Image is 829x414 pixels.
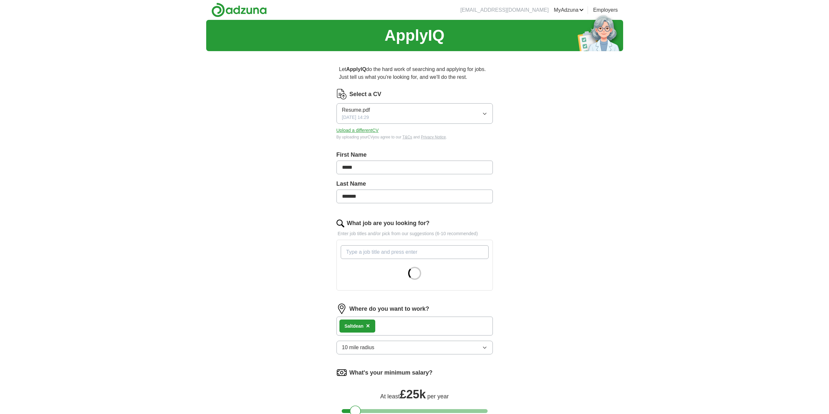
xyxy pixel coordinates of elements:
span: Resume.pdf [342,106,370,114]
button: 10 mile radius [336,341,493,354]
p: Enter job titles and/or pick from our suggestions (6-10 recommended) [336,230,493,237]
span: × [366,322,370,329]
div: Saltdean [345,323,364,330]
a: MyAdzuna [554,6,584,14]
a: Employers [593,6,618,14]
span: £ 25k [400,388,426,401]
a: Privacy Notice [421,135,446,139]
button: × [366,321,370,331]
button: Resume.pdf[DATE] 14:29 [336,103,493,124]
label: What job are you looking for? [347,219,430,228]
img: Adzuna logo [211,3,267,17]
img: location.png [336,304,347,314]
input: Type a job title and press enter [341,245,489,259]
li: [EMAIL_ADDRESS][DOMAIN_NAME] [460,6,549,14]
label: First Name [336,150,493,159]
img: search.png [336,220,344,227]
label: Last Name [336,179,493,188]
span: [DATE] 14:29 [342,114,369,121]
label: Select a CV [350,90,381,99]
div: By uploading your CV you agree to our and . [336,134,493,140]
a: T&Cs [402,135,412,139]
span: per year [427,393,449,400]
p: Let do the hard work of searching and applying for jobs. Just tell us what you're looking for, an... [336,63,493,84]
span: 10 mile radius [342,344,375,351]
h1: ApplyIQ [384,24,444,47]
label: What's your minimum salary? [350,368,433,377]
img: CV Icon [336,89,347,99]
span: At least [380,393,400,400]
strong: ApplyIQ [346,66,366,72]
img: salary.png [336,367,347,378]
label: Where do you want to work? [350,305,429,313]
button: Upload a differentCV [336,127,379,134]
